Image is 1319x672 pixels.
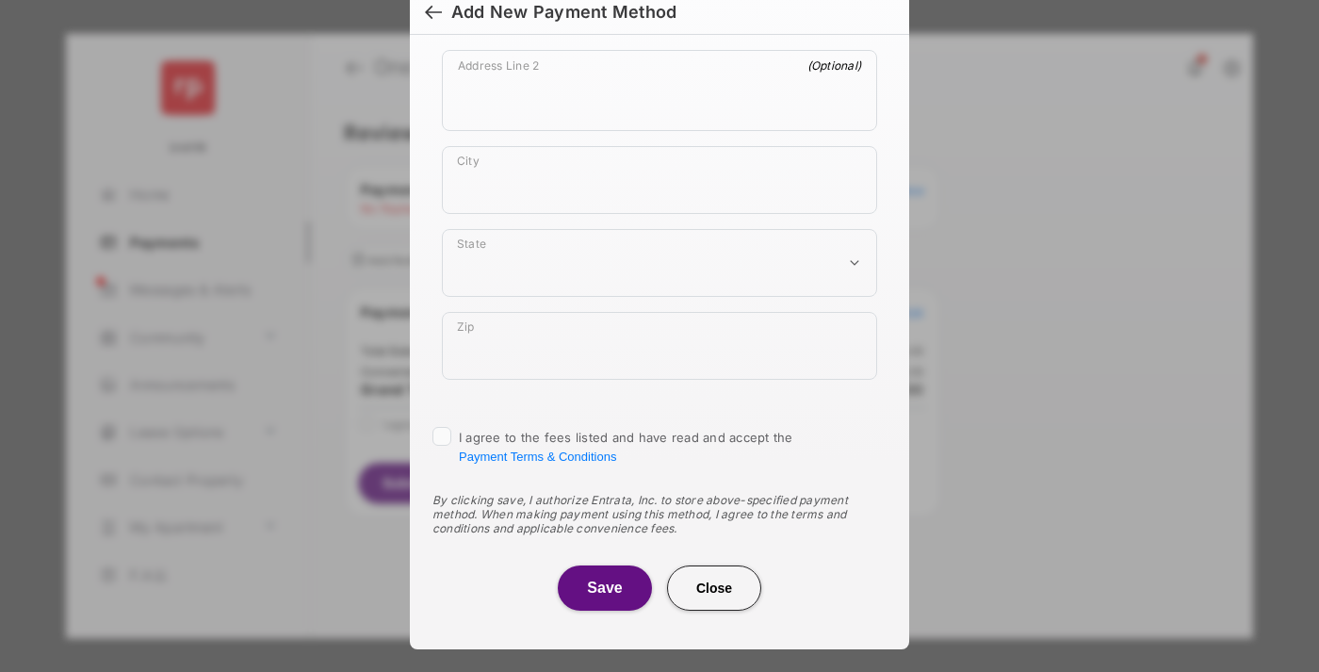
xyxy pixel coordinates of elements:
div: payment_method_screening[postal_addresses][addressLine2] [442,50,877,131]
div: payment_method_screening[postal_addresses][locality] [442,146,877,214]
div: payment_method_screening[postal_addresses][postalCode] [442,312,877,380]
button: Close [667,565,761,611]
button: Save [558,565,652,611]
button: I agree to the fees listed and have read and accept the [459,450,616,464]
span: I agree to the fees listed and have read and accept the [459,430,793,464]
div: payment_method_screening[postal_addresses][administrativeArea] [442,229,877,297]
div: Add New Payment Method [451,2,676,23]
div: By clicking save, I authorize Entrata, Inc. to store above-specified payment method. When making ... [432,493,887,535]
